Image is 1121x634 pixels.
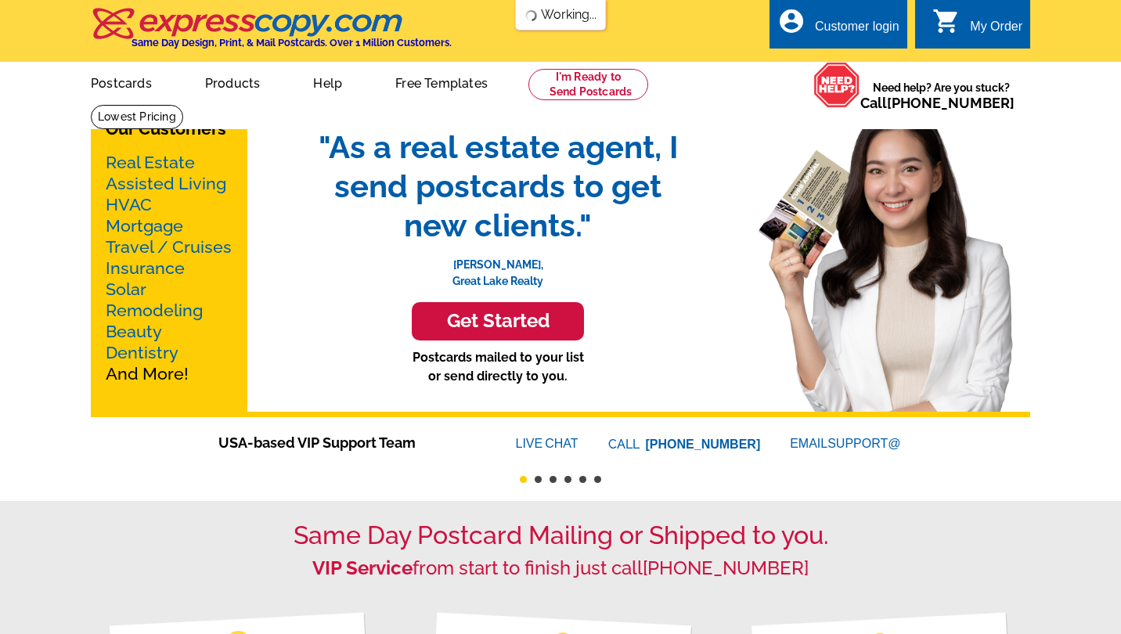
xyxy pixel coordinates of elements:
span: USA-based VIP Support Team [218,432,469,453]
a: Get Started [302,302,694,340]
a: Free Templates [370,63,513,100]
h2: from start to finish just call [91,557,1030,580]
a: [PHONE_NUMBER] [646,438,761,451]
img: loading... [525,9,538,22]
p: [PERSON_NAME], Great Lake Realty [302,245,694,290]
button: 4 of 6 [564,476,571,483]
p: Postcards mailed to your list or send directly to you. [302,348,694,386]
a: Help [288,63,367,100]
a: Mortgage [106,216,183,236]
a: Dentistry [106,343,178,362]
button: 6 of 6 [594,476,601,483]
strong: VIP Service [312,557,413,579]
span: Call [860,95,1015,111]
a: Postcards [66,63,177,100]
a: Travel / Cruises [106,237,232,257]
a: EMAILSUPPORT@ [790,437,903,450]
button: 3 of 6 [550,476,557,483]
a: HVAC [106,195,152,214]
a: Remodeling [106,301,203,320]
a: [PHONE_NUMBER] [643,557,809,579]
img: help [813,62,860,108]
font: LIVE [516,434,546,453]
a: Beauty [106,322,162,341]
a: shopping_cart My Order [932,17,1022,37]
button: 5 of 6 [579,476,586,483]
button: 1 of 6 [520,476,527,483]
h1: Same Day Postcard Mailing or Shipped to you. [91,521,1030,550]
a: Real Estate [106,153,195,172]
a: Insurance [106,258,185,278]
font: SUPPORT@ [827,434,903,453]
a: Solar [106,279,146,299]
h4: Same Day Design, Print, & Mail Postcards. Over 1 Million Customers. [132,37,452,49]
a: LIVECHAT [516,437,579,450]
a: account_circle Customer login [777,17,899,37]
p: And More! [106,152,232,384]
span: Need help? Are you stuck? [860,80,1022,111]
div: My Order [970,20,1022,41]
font: CALL [608,435,642,454]
a: [PHONE_NUMBER] [887,95,1015,111]
a: Same Day Design, Print, & Mail Postcards. Over 1 Million Customers. [91,19,452,49]
i: shopping_cart [932,7,961,35]
i: account_circle [777,7,806,35]
span: "As a real estate agent, I send postcards to get new clients." [302,128,694,245]
a: Products [180,63,286,100]
h3: Get Started [431,310,564,333]
div: Customer login [815,20,899,41]
a: Assisted Living [106,174,226,193]
button: 2 of 6 [535,476,542,483]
